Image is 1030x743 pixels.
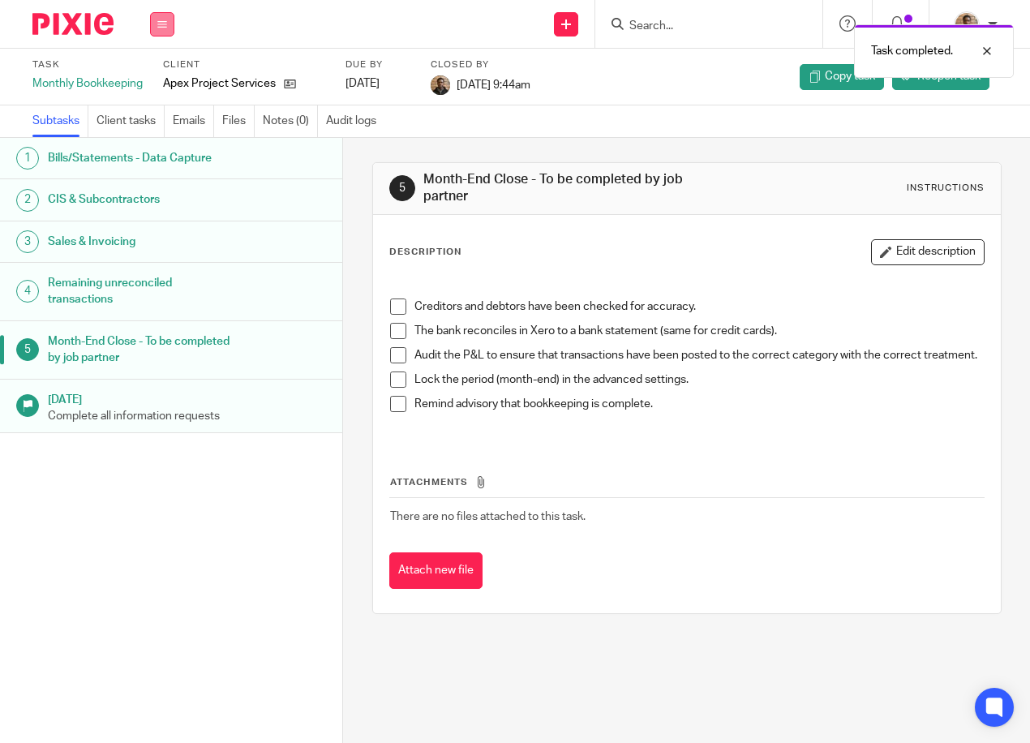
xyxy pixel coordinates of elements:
[389,175,415,201] div: 5
[326,105,384,137] a: Audit logs
[48,271,234,312] h1: Remaining unreconciled transactions
[414,347,984,363] p: Audit the P&L to ensure that transactions have been posted to the correct category with the corre...
[163,75,276,92] p: Apex Project Services
[414,323,984,339] p: The bank reconciles in Xero to a bank statement (same for credit cards).
[16,189,39,212] div: 2
[423,171,721,206] h1: Month-End Close - To be completed by job partner
[32,105,88,137] a: Subtasks
[48,146,234,170] h1: Bills/Statements - Data Capture
[390,478,468,487] span: Attachments
[222,105,255,137] a: Files
[48,187,234,212] h1: CIS & Subcontractors
[414,298,984,315] p: Creditors and debtors have been checked for accuracy.
[345,58,410,71] label: Due by
[871,239,985,265] button: Edit description
[431,58,530,71] label: Closed by
[32,58,143,71] label: Task
[431,75,450,95] img: WhatsApp%20Image%202025-04-23%20.jpg
[871,43,953,59] p: Task completed.
[97,105,165,137] a: Client tasks
[457,79,530,91] span: [DATE] 9:44am
[263,105,318,137] a: Notes (0)
[390,511,586,522] span: There are no files attached to this task.
[32,13,114,35] img: Pixie
[173,105,214,137] a: Emails
[414,371,984,388] p: Lock the period (month-end) in the advanced settings.
[16,280,39,303] div: 4
[389,246,461,259] p: Description
[48,329,234,371] h1: Month-End Close - To be completed by job partner
[954,11,980,37] img: WhatsApp%20Image%202025-04-23%20.jpg
[345,75,410,92] div: [DATE]
[163,58,325,71] label: Client
[16,338,39,361] div: 5
[414,396,984,412] p: Remind advisory that bookkeeping is complete.
[907,182,985,195] div: Instructions
[48,408,327,424] p: Complete all information requests
[16,230,39,253] div: 3
[32,75,143,92] div: Monthly Bookkeeping
[48,230,234,254] h1: Sales & Invoicing
[48,388,327,408] h1: [DATE]
[389,552,483,589] button: Attach new file
[16,147,39,170] div: 1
